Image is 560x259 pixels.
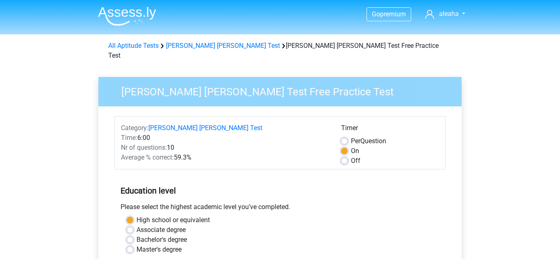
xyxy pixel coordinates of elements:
span: Nr of questions: [121,144,167,151]
label: Question [351,136,386,146]
span: Category: [121,124,148,132]
span: premium [380,10,406,18]
a: aleaha [422,9,469,19]
a: All Aptitude Tests [108,42,159,50]
div: Please select the highest academic level you’ve completed. [114,202,446,215]
label: High school or equivalent [137,215,210,225]
a: Gopremium [367,9,411,20]
a: [PERSON_NAME] [PERSON_NAME] Test [148,124,262,132]
h3: [PERSON_NAME] [PERSON_NAME] Test Free Practice Test [112,82,455,98]
div: 10 [115,143,335,153]
h5: Education level [121,182,439,199]
img: Assessly [98,7,156,26]
span: Average % correct: [121,153,174,161]
label: On [351,146,359,156]
a: [PERSON_NAME] [PERSON_NAME] Test [166,42,280,50]
span: Time: [121,134,137,142]
label: Associate degree [137,225,186,235]
span: Per [351,137,360,145]
span: aleaha [439,10,459,18]
label: Bachelor's degree [137,235,187,245]
div: [PERSON_NAME] [PERSON_NAME] Test Free Practice Test [105,41,455,61]
span: Go [372,10,380,18]
div: 59.3% [115,153,335,162]
label: Master's degree [137,245,182,254]
div: Timer [341,123,439,136]
label: Off [351,156,360,166]
div: 6:00 [115,133,335,143]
